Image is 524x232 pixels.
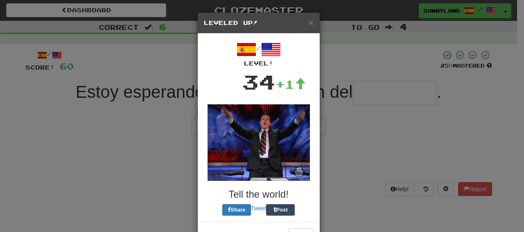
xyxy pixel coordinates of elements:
div: / [204,40,314,68]
a: Tweet [251,205,266,212]
button: Close [308,18,313,27]
button: Post [266,204,295,216]
img: colbert-2-be1bfdc20e1ad268952deef278b8706a84000d88b3e313df47e9efb4a1bfc052.gif [208,104,310,181]
div: +1 [276,76,306,92]
div: Level: [204,59,314,68]
span: × [308,18,313,27]
h5: Leveled Up! [204,19,314,27]
button: Share [222,204,251,216]
h3: Tell the world! [204,189,314,200]
div: 34 [242,68,276,96]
